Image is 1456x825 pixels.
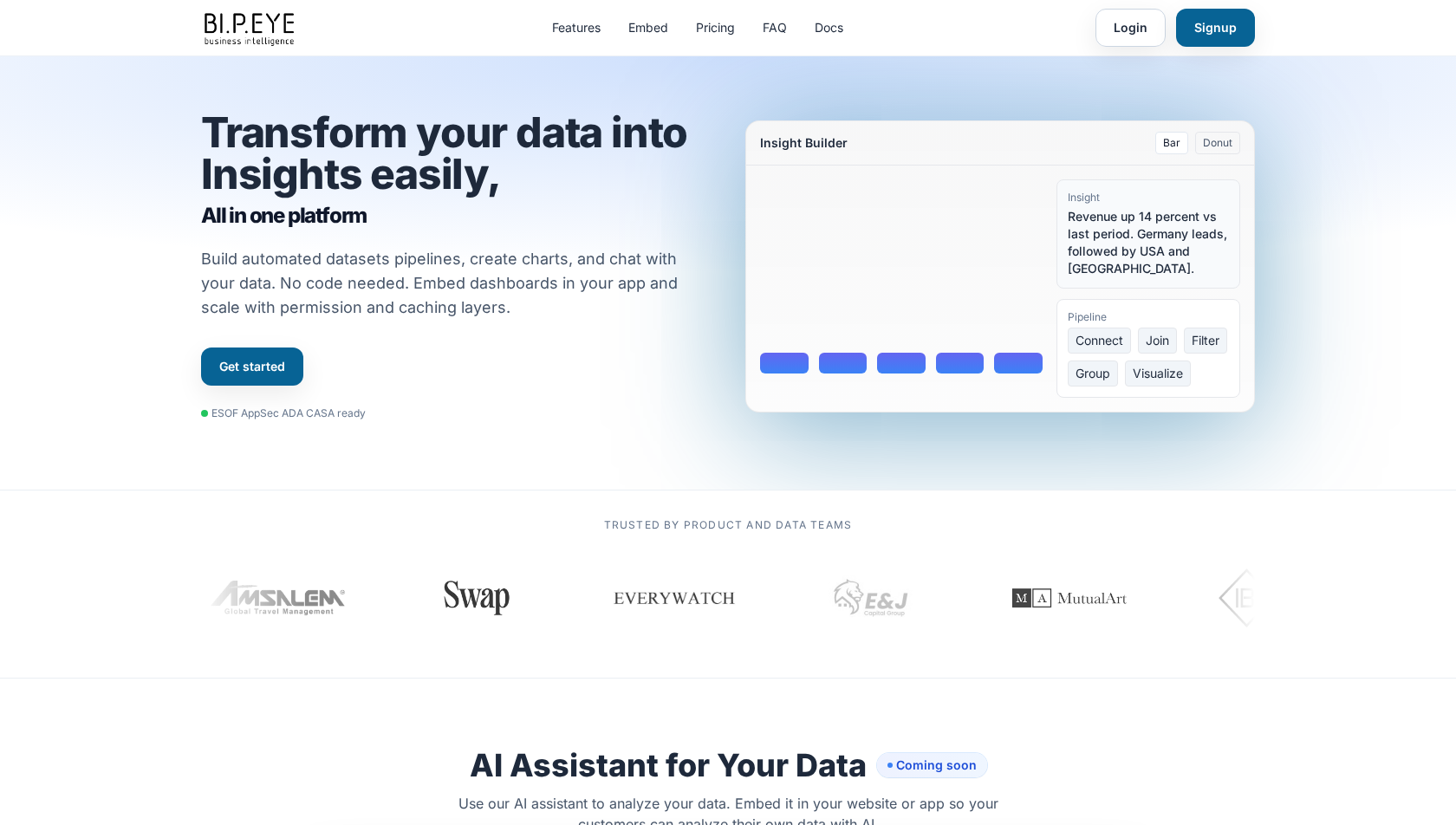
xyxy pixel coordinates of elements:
h1: Transform your data into Insights easily, [201,112,711,230]
img: bipeye-logo [201,9,300,48]
button: Donut [1195,132,1240,154]
span: Connect [1068,328,1131,354]
img: MutualArt [991,555,1147,641]
span: All in one platform [201,202,711,230]
img: IBI [1218,563,1316,633]
div: Insight [1068,191,1229,205]
h2: AI Assistant for Your Data [470,748,987,783]
img: Swap [436,581,517,615]
span: Coming soon [877,753,987,777]
p: Trusted by product and data teams [201,518,1255,532]
img: Amsalem [210,581,347,615]
a: FAQ [763,19,787,36]
div: ESOF AppSec ADA CASA ready [201,406,366,420]
a: Embed [628,19,668,36]
a: Login [1095,9,1166,47]
a: Features [552,19,601,36]
button: Bar [1155,132,1188,154]
a: Docs [815,19,843,36]
img: Everywatch [611,572,736,624]
a: Pricing [696,19,735,36]
img: EJ Capital [828,555,914,641]
div: Bar chart [760,179,1043,374]
span: Filter [1184,328,1227,354]
a: Get started [201,348,303,386]
span: Visualize [1125,361,1191,387]
div: Pipeline [1068,310,1229,324]
a: Signup [1176,9,1255,47]
span: Group [1068,361,1118,387]
span: Join [1138,328,1177,354]
p: Build automated datasets pipelines, create charts, and chat with your data. No code needed. Embed... [201,247,700,320]
div: Revenue up 14 percent vs last period. Germany leads, followed by USA and [GEOGRAPHIC_DATA]. [1068,208,1229,277]
div: Insight Builder [760,134,848,152]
